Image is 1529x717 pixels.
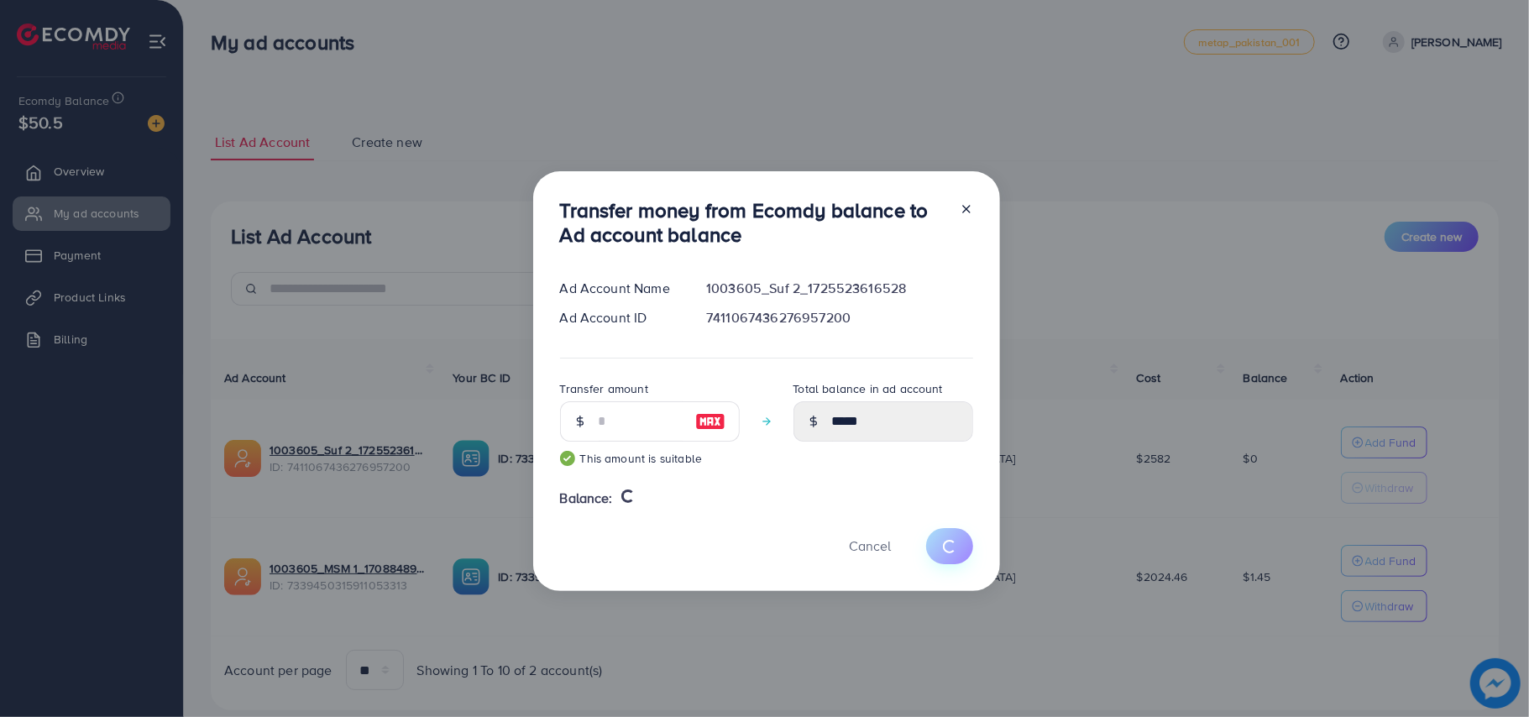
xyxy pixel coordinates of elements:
[560,451,575,466] img: guide
[560,198,946,247] h3: Transfer money from Ecomdy balance to Ad account balance
[560,380,648,397] label: Transfer amount
[560,489,613,508] span: Balance:
[829,528,913,564] button: Cancel
[547,308,694,327] div: Ad Account ID
[693,279,986,298] div: 1003605_Suf 2_1725523616528
[850,536,892,555] span: Cancel
[695,411,725,432] img: image
[560,450,740,467] small: This amount is suitable
[693,308,986,327] div: 7411067436276957200
[793,380,943,397] label: Total balance in ad account
[547,279,694,298] div: Ad Account Name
